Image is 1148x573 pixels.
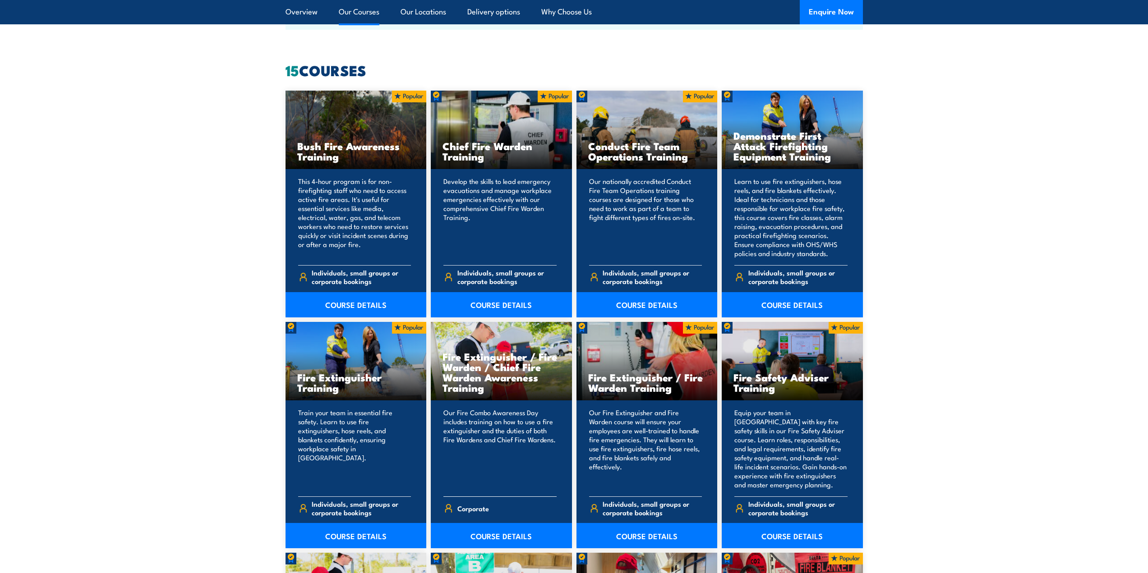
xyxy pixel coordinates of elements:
a: COURSE DETAILS [286,523,427,548]
p: Learn to use fire extinguishers, hose reels, and fire blankets effectively. Ideal for technicians... [734,177,848,258]
span: Individuals, small groups or corporate bookings [748,500,848,517]
h3: Fire Extinguisher Training [297,372,415,393]
a: COURSE DETAILS [576,292,718,317]
p: This 4-hour program is for non-firefighting staff who need to access active fire areas. It's usef... [298,177,411,258]
p: Develop the skills to lead emergency evacuations and manage workplace emergencies effectively wit... [443,177,557,258]
h3: Fire Extinguisher / Fire Warden Training [588,372,706,393]
strong: 15 [286,59,299,81]
h3: Fire Safety Adviser Training [733,372,851,393]
span: Corporate [457,501,489,515]
span: Individuals, small groups or corporate bookings [748,268,848,285]
h3: Fire Extinguisher / Fire Warden / Chief Fire Warden Awareness Training [443,351,560,393]
h3: Bush Fire Awareness Training [297,141,415,161]
h2: COURSES [286,64,863,76]
span: Individuals, small groups or corporate bookings [457,268,557,285]
h3: Conduct Fire Team Operations Training [588,141,706,161]
span: Individuals, small groups or corporate bookings [312,500,411,517]
span: Individuals, small groups or corporate bookings [603,500,702,517]
h3: Chief Fire Warden Training [443,141,560,161]
p: Our Fire Extinguisher and Fire Warden course will ensure your employees are well-trained to handl... [589,408,702,489]
a: COURSE DETAILS [431,292,572,317]
span: Individuals, small groups or corporate bookings [312,268,411,285]
a: COURSE DETAILS [576,523,718,548]
span: Individuals, small groups or corporate bookings [603,268,702,285]
p: Train your team in essential fire safety. Learn to use fire extinguishers, hose reels, and blanke... [298,408,411,489]
a: COURSE DETAILS [722,523,863,548]
p: Our nationally accredited Conduct Fire Team Operations training courses are designed for those wh... [589,177,702,258]
p: Our Fire Combo Awareness Day includes training on how to use a fire extinguisher and the duties o... [443,408,557,489]
a: COURSE DETAILS [286,292,427,317]
a: COURSE DETAILS [431,523,572,548]
h3: Demonstrate First Attack Firefighting Equipment Training [733,130,851,161]
p: Equip your team in [GEOGRAPHIC_DATA] with key fire safety skills in our Fire Safety Adviser cours... [734,408,848,489]
a: COURSE DETAILS [722,292,863,317]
